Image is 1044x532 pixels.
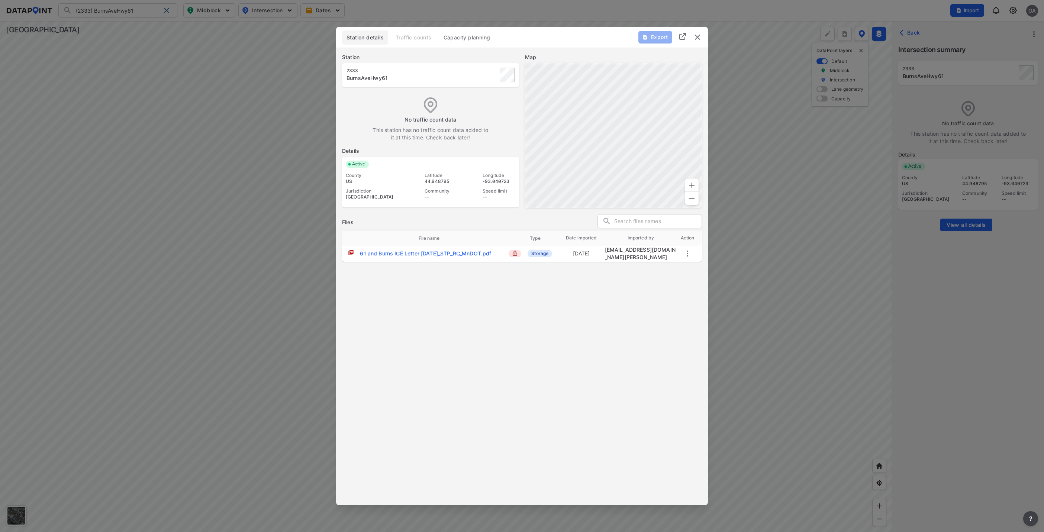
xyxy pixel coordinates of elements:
[693,33,702,42] button: delete
[525,54,702,61] label: Map
[419,235,449,242] span: File name
[425,173,457,178] div: Latitude
[483,173,515,178] div: Longitude
[605,230,677,245] th: Imported by
[687,181,696,190] svg: Zoom In
[342,219,354,226] h3: Files
[1023,511,1038,526] button: more
[347,34,384,41] span: Station details
[425,178,457,184] div: 44.948795
[693,33,702,42] img: close.efbf2170.svg
[346,194,399,200] div: [GEOGRAPHIC_DATA]
[605,246,677,261] div: opeyemi.alamutu@co.ramsey.mn.us
[530,235,550,242] span: Type
[558,230,605,245] th: Date imported
[483,188,515,194] div: Speed limit
[614,216,702,227] input: Search files names
[677,230,698,245] th: Action
[360,250,491,257] div: 61 and Burns ICE Letter 2025-06-12_STP_RC_MnDOT.pdf
[685,191,699,205] div: Zoom Out
[512,251,518,256] img: lock_close.8fab59a9.svg
[683,249,692,258] button: more
[687,194,696,203] svg: Zoom Out
[347,74,460,82] div: BurnsAveHwy61
[347,68,460,74] div: 2333
[558,246,605,261] td: [DATE]
[685,178,699,192] div: Zoom In
[483,194,515,200] div: --
[342,30,702,45] div: basic tabs example
[346,188,399,194] div: Jurisdiction
[342,54,519,61] label: Station
[354,116,507,123] label: No traffic count data
[444,34,490,41] span: Capacity planning
[348,249,354,255] img: pdf.8ad9566d.svg
[342,147,519,155] label: Details
[678,32,687,41] img: full_screen.b7bf9a36.svg
[483,178,515,184] div: -93.040723
[371,126,490,141] label: This station has no traffic count data added to it at this time. Check back later!
[346,178,399,184] div: US
[349,161,369,168] span: Active
[346,173,399,178] div: County
[528,250,552,257] span: Storage
[425,194,457,200] div: --
[424,97,437,113] img: empty_data_icon.ba3c769f.svg
[425,188,457,194] div: Community
[1028,514,1034,523] span: ?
